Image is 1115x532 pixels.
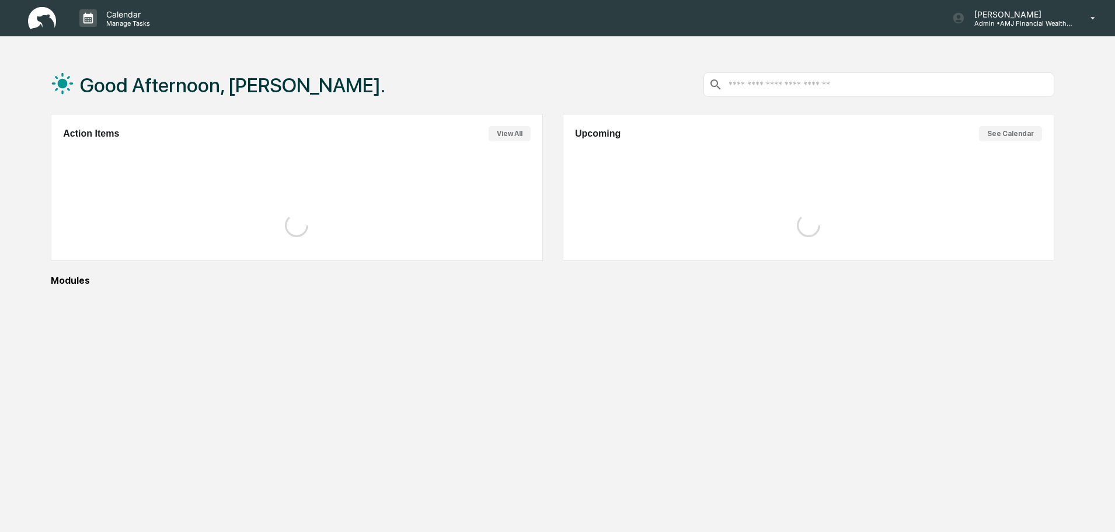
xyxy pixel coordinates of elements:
[97,9,156,19] p: Calendar
[979,126,1042,141] button: See Calendar
[489,126,531,141] button: View All
[28,7,56,30] img: logo
[575,128,621,139] h2: Upcoming
[97,19,156,27] p: Manage Tasks
[51,275,1054,286] div: Modules
[80,74,385,97] h1: Good Afternoon, [PERSON_NAME].
[965,19,1074,27] p: Admin • AMJ Financial Wealth Management
[63,128,119,139] h2: Action Items
[965,9,1074,19] p: [PERSON_NAME]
